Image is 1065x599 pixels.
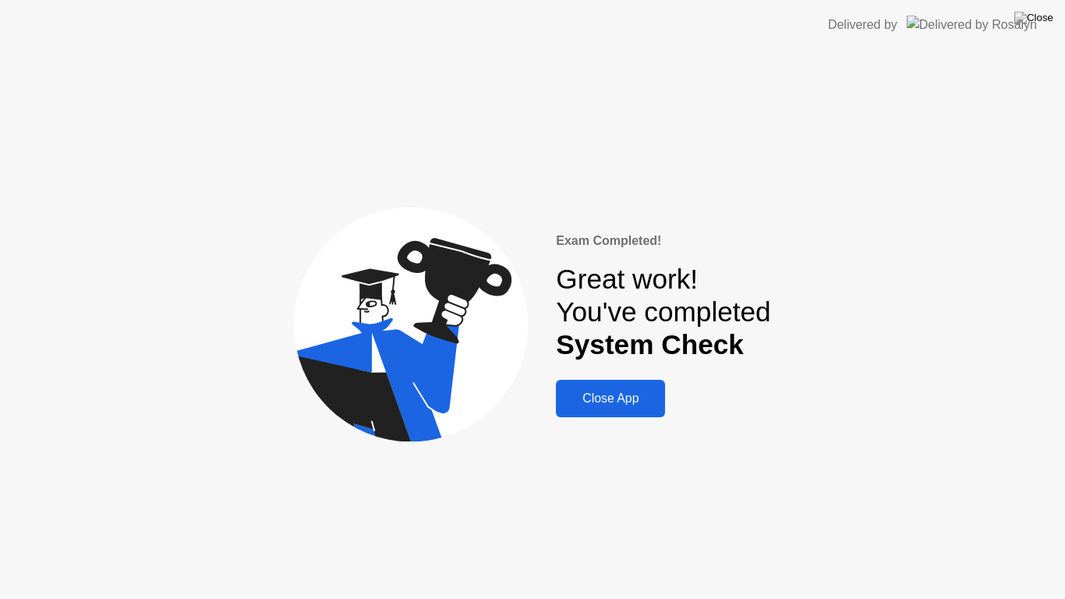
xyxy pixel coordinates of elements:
b: System Check [556,329,744,360]
div: Exam Completed! [556,232,770,250]
div: Great work! You've completed [556,263,770,362]
img: Delivered by Rosalyn [907,16,1037,34]
img: Close [1014,12,1053,24]
div: Close App [561,392,660,406]
button: Close App [556,380,665,417]
div: Delivered by [828,16,897,34]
